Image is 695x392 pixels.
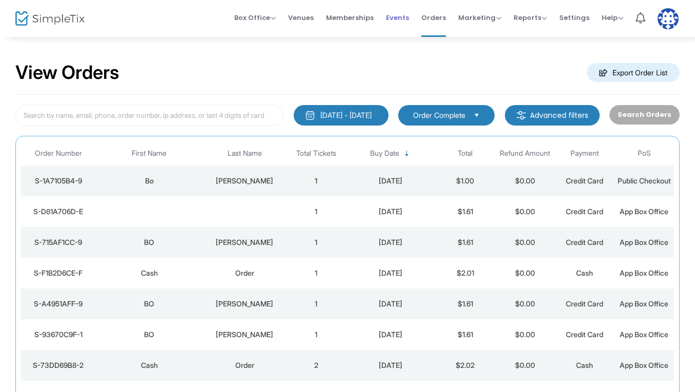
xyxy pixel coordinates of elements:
[287,196,346,227] td: 1
[495,319,555,350] td: $0.00
[436,227,495,258] td: $1.61
[206,299,284,309] div: GIBSON
[495,258,555,288] td: $0.00
[620,207,668,216] span: App Box Office
[495,288,555,319] td: $0.00
[576,361,593,369] span: Cash
[287,350,346,381] td: 2
[206,237,284,247] div: GIBSON
[288,5,314,31] span: Venues
[287,166,346,196] td: 1
[618,176,671,185] span: Public Checkout
[386,5,409,31] span: Events
[436,288,495,319] td: $1.61
[326,5,374,31] span: Memberships
[287,141,346,166] th: Total Tickets
[24,176,93,186] div: S-1A7105B4-9
[495,350,555,381] td: $0.00
[228,149,262,158] span: Last Name
[132,149,167,158] span: First Name
[15,61,119,84] h2: View Orders
[436,196,495,227] td: $1.61
[436,319,495,350] td: $1.61
[566,299,603,308] span: Credit Card
[206,329,284,340] div: GIBSON
[370,149,399,158] span: Buy Date
[436,166,495,196] td: $1.00
[566,238,603,246] span: Credit Card
[98,268,200,278] div: Cash
[436,350,495,381] td: $2.02
[576,269,593,277] span: Cash
[206,360,284,370] div: Order
[620,269,668,277] span: App Box Office
[98,329,200,340] div: BO
[566,330,603,339] span: Credit Card
[349,360,433,370] div: 8/12/2025
[206,268,284,278] div: Order
[458,13,501,23] span: Marketing
[98,237,200,247] div: BO
[287,288,346,319] td: 1
[570,149,599,158] span: Payment
[505,105,600,126] m-button: Advanced filters
[349,299,433,309] div: 8/13/2025
[436,141,495,166] th: Total
[620,361,668,369] span: App Box Office
[436,258,495,288] td: $2.01
[98,176,200,186] div: Bo
[349,329,433,340] div: 8/12/2025
[24,237,93,247] div: S-715AF1CC-9
[559,5,589,31] span: Settings
[516,110,526,120] img: filter
[349,207,433,217] div: 8/13/2025
[495,166,555,196] td: $0.00
[620,330,668,339] span: App Box Office
[98,299,200,309] div: BO
[620,238,668,246] span: App Box Office
[587,63,680,82] m-button: Export Order List
[349,176,433,186] div: 8/13/2025
[495,227,555,258] td: $0.00
[35,149,82,158] span: Order Number
[349,237,433,247] div: 8/13/2025
[15,105,283,126] input: Search by name, email, phone, order number, ip address, or last 4 digits of card
[566,176,603,185] span: Credit Card
[638,149,651,158] span: PoS
[469,110,484,121] button: Select
[320,110,372,120] div: [DATE] - [DATE]
[602,13,623,23] span: Help
[421,5,446,31] span: Orders
[403,150,411,158] span: Sortable
[24,299,93,309] div: S-A4951AFF-9
[305,110,315,120] img: monthly
[206,176,284,186] div: Gibson
[24,268,93,278] div: S-F1B2D6CE-F
[287,258,346,288] td: 1
[620,299,668,308] span: App Box Office
[24,329,93,340] div: S-93670C9F-1
[495,196,555,227] td: $0.00
[514,13,547,23] span: Reports
[287,319,346,350] td: 1
[24,207,93,217] div: S-D81A706D-E
[287,227,346,258] td: 1
[566,207,603,216] span: Credit Card
[495,141,555,166] th: Refund Amount
[234,13,276,23] span: Box Office
[98,360,200,370] div: Cash
[294,105,389,126] button: [DATE] - [DATE]
[413,110,465,120] span: Order Complete
[24,360,93,370] div: S-73DD69B8-2
[349,268,433,278] div: 8/13/2025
